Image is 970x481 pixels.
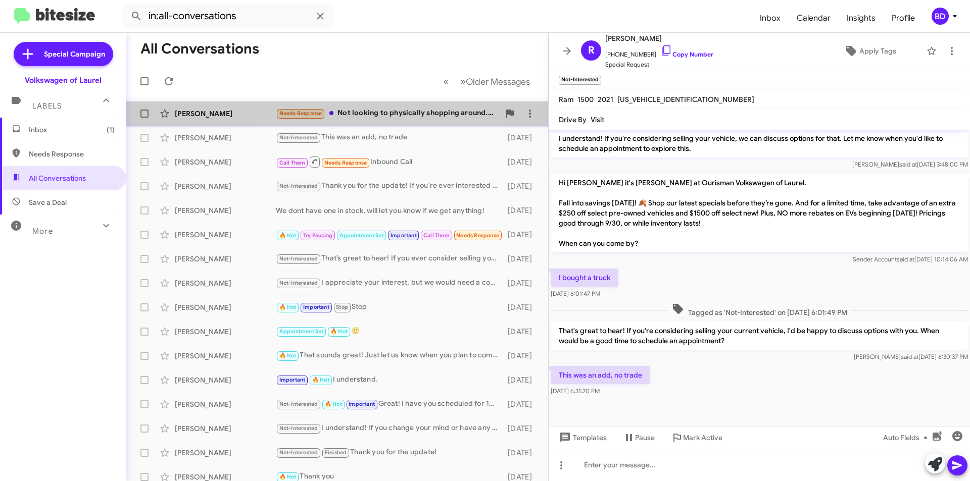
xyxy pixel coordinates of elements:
p: That's great to hear! If you're considering selling your current vehicle, I'd be happy to discuss... [551,322,968,350]
span: Tagged as 'Not-Interested' on [DATE] 6:01:49 PM [668,303,851,317]
span: Finished [325,449,347,456]
span: [PERSON_NAME] [DATE] 6:30:37 PM [854,353,968,360]
span: Call Them [279,159,306,166]
button: Mark Active [663,429,731,447]
span: said at [899,161,917,168]
span: Save a Deal [29,197,67,207]
span: Calendar [789,4,839,33]
span: Not-Interested [279,449,318,456]
div: I understand. [276,374,503,386]
div: [DATE] [503,302,540,312]
span: 🔥 Hot [279,232,297,239]
div: [PERSON_NAME] [175,205,276,216]
button: Apply Tags [818,42,922,60]
span: Apply Tags [859,42,896,60]
div: [PERSON_NAME] [175,302,276,312]
div: Stop [276,301,503,313]
span: 🔥 Hot [279,473,297,480]
div: [DATE] [503,351,540,361]
div: [DATE] [503,254,540,264]
div: [DATE] [503,448,540,458]
button: Pause [615,429,663,447]
div: BD [932,8,949,25]
div: Thank you for the update! If you're ever interested in selling your vehicle in the future, feel f... [276,180,503,192]
span: Try Pausing [303,232,332,239]
span: Ram [559,95,573,104]
span: Auto Fields [883,429,932,447]
div: [PERSON_NAME] [175,133,276,143]
span: Not-Interested [279,183,318,189]
div: [PERSON_NAME] [175,351,276,361]
a: Copy Number [660,50,713,58]
div: Thank you for the update! [276,447,503,458]
div: This was an add, no trade [276,132,503,143]
div: [PERSON_NAME] [175,254,276,264]
span: Pause [635,429,655,447]
div: [PERSON_NAME] [175,423,276,434]
span: Needs Response [456,232,499,239]
span: [PHONE_NUMBER] [605,44,713,60]
div: [DATE] [503,230,540,240]
button: BD [923,8,959,25]
span: Not-Interested [279,401,318,407]
div: [PERSON_NAME] [175,448,276,458]
nav: Page navigation example [438,71,536,92]
span: (1) [107,125,115,135]
div: [DATE] [503,205,540,216]
span: Drive By [559,115,587,124]
span: Not-Interested [279,134,318,141]
div: That’s great to hear! If you ever consider selling your 2020 Toyota Highlander, we would be happy... [276,253,503,264]
span: Inbox [29,125,115,135]
span: Appointment Set [279,328,324,335]
button: Next [454,71,536,92]
span: Appointment Set [339,232,384,239]
div: [PERSON_NAME] [175,109,276,119]
p: I understand! If you're considering selling your vehicle, we can discuss options for that. Let me... [551,129,968,157]
div: Inbound Call [276,228,503,241]
a: Special Campaign [14,42,113,66]
span: 2021 [598,95,613,104]
span: 1500 [577,95,594,104]
div: 🙂 [276,326,503,337]
span: 🔥 Hot [325,401,342,407]
div: Not looking to physically shopping around. Just looking to get a good out the door price and maki... [276,108,500,119]
span: Profile [884,4,923,33]
span: Call Them [423,232,450,239]
button: Auto Fields [875,429,940,447]
div: [PERSON_NAME] [175,157,276,167]
div: [DATE] [503,278,540,288]
span: Important [349,401,375,407]
button: Templates [549,429,615,447]
input: Search [122,4,334,28]
span: Special Request [605,60,713,70]
div: [PERSON_NAME] [175,230,276,240]
div: Great! I have you scheduled for 1pm [DATE]. We look forward to seeing you then! [276,398,503,410]
span: All Conversations [29,173,86,183]
button: Previous [437,71,455,92]
span: 🔥 Hot [279,352,297,359]
div: [DATE] [503,423,540,434]
span: Needs Response [279,110,322,117]
span: Special Campaign [44,49,105,59]
div: That sounds great! Just let us know when you plan to come in. We're looking forward to seeing you! [276,350,503,361]
div: I appreciate your interest, but we would need a co-signer to get you into a new car. Sorry [276,277,503,289]
span: Important [279,377,306,383]
div: [DATE] [503,327,540,337]
div: [PERSON_NAME] [175,399,276,409]
span: said at [897,255,914,263]
div: [PERSON_NAME] [175,278,276,288]
div: [DATE] [503,133,540,143]
div: Inbound Call [276,155,503,168]
small: Not-Interested [559,76,601,85]
a: Inbox [752,4,789,33]
span: » [460,75,466,88]
span: [PERSON_NAME] [DATE] 3:48:00 PM [852,161,968,168]
div: [PERSON_NAME] [175,375,276,385]
span: Labels [32,101,62,111]
div: We dont have one in stock, will let you know if we get anything! [276,205,503,216]
span: said at [901,353,918,360]
p: Hi [PERSON_NAME] it's [PERSON_NAME] at Ourisman Volkswagen of Laurel. Fall into savings [DATE]! 🍂... [551,174,968,252]
div: I understand! If you change your mind or have any questions later, feel free to reach out. Have a... [276,422,503,434]
span: [PERSON_NAME] [605,32,713,44]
